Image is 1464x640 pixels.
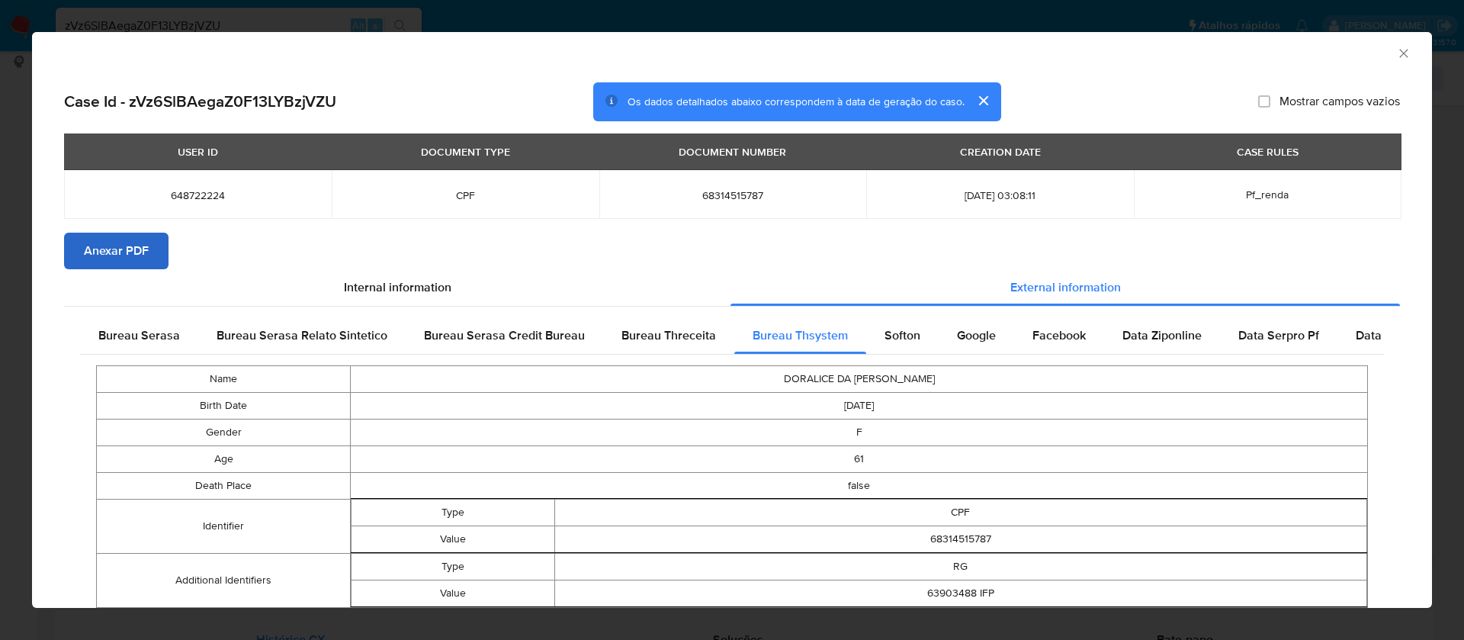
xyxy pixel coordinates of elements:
[351,472,1368,499] td: false
[352,580,554,606] td: Value
[64,233,169,269] button: Anexar PDF
[669,139,795,165] div: DOCUMENT NUMBER
[957,326,996,344] span: Google
[97,499,351,553] td: Identifier
[424,326,585,344] span: Bureau Serasa Credit Bureau
[554,553,1366,580] td: RG
[884,188,1116,202] span: [DATE] 03:08:11
[951,139,1050,165] div: CREATION DATE
[1356,326,1436,344] span: Data Serpro Pj
[1396,46,1410,59] button: Fechar a janela
[1238,326,1319,344] span: Data Serpro Pf
[618,188,849,202] span: 68314515787
[217,326,387,344] span: Bureau Serasa Relato Sintetico
[98,326,180,344] span: Bureau Serasa
[965,82,1001,119] button: cerrar
[628,94,965,109] span: Os dados detalhados abaixo correspondem à data de geração do caso.
[554,580,1366,606] td: 63903488 IFP
[352,526,554,552] td: Value
[554,526,1366,552] td: 68314515787
[753,326,848,344] span: Bureau Thsystem
[352,499,554,526] td: Type
[1246,187,1289,202] span: Pf_renda
[884,326,920,344] span: Softon
[97,392,351,419] td: Birth Date
[352,553,554,580] td: Type
[97,472,351,499] td: Death Place
[351,392,1368,419] td: [DATE]
[1122,326,1202,344] span: Data Ziponline
[169,139,227,165] div: USER ID
[97,445,351,472] td: Age
[80,317,1384,354] div: Detailed external info
[97,365,351,392] td: Name
[32,32,1432,608] div: closure-recommendation-modal
[621,326,716,344] span: Bureau Threceita
[1228,139,1308,165] div: CASE RULES
[1258,95,1270,108] input: Mostrar campos vazios
[555,607,718,634] td: Type
[64,269,1400,306] div: Detailed info
[351,445,1368,472] td: 61
[412,139,519,165] div: DOCUMENT TYPE
[1279,94,1400,109] span: Mostrar campos vazios
[350,188,581,202] span: CPF
[1010,278,1121,296] span: External information
[97,419,351,445] td: Gender
[351,365,1368,392] td: DORALICE DA [PERSON_NAME]
[64,92,336,111] h2: Case Id - zVz6SlBAegaZ0F13LYBzjVZU
[1032,326,1086,344] span: Facebook
[82,188,313,202] span: 648722224
[84,234,149,268] span: Anexar PDF
[718,607,1366,634] td: R
[97,553,351,607] td: Additional Identifiers
[554,499,1366,526] td: CPF
[344,278,451,296] span: Internal information
[351,419,1368,445] td: F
